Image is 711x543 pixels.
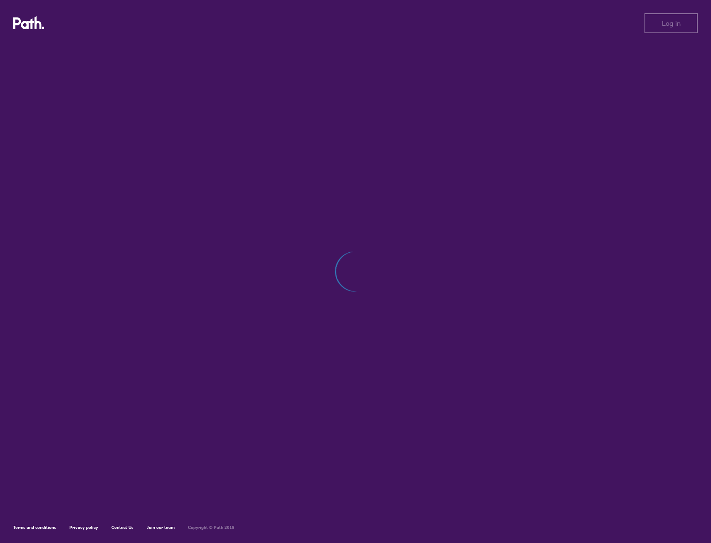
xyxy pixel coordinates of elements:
span: Log in [662,20,681,27]
a: Privacy policy [69,525,98,530]
a: Contact Us [111,525,133,530]
a: Join our team [147,525,175,530]
h6: Copyright © Path 2018 [188,525,235,530]
button: Log in [644,13,698,33]
a: Terms and conditions [13,525,56,530]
